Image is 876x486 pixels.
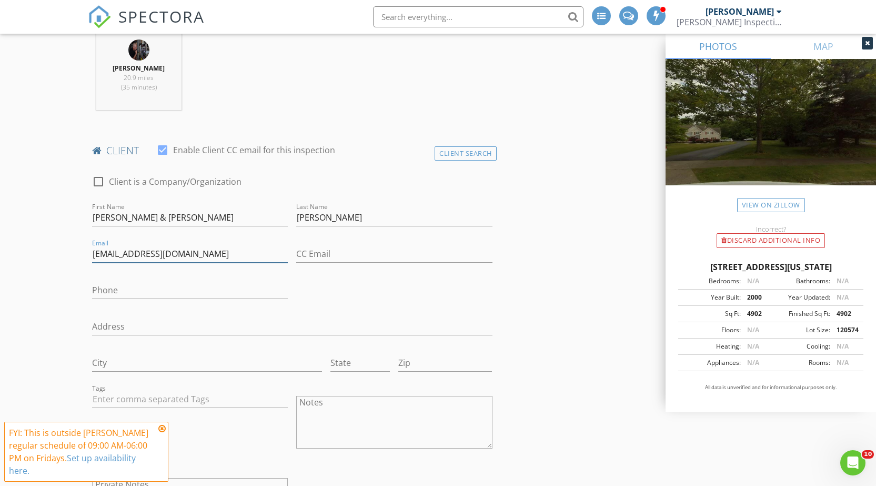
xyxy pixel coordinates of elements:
div: Client Search [435,146,497,161]
img: streetview [666,59,876,211]
div: Sq Ft: [681,309,741,319]
iframe: Intercom live chat [840,450,865,475]
a: View on Zillow [737,198,805,212]
label: Client is a Company/Organization [109,176,241,187]
div: Cooper Inspection Services LLC [677,17,782,27]
div: Bathrooms: [771,276,830,286]
div: Cooling: [771,342,830,351]
span: SPECTORA [118,5,205,27]
span: 20.9 miles [124,73,154,82]
p: All data is unverified and for informational purposes only. [678,384,863,391]
div: 4902 [830,309,860,319]
div: Finished Sq Ft: [771,309,830,319]
span: 10 [862,450,874,459]
div: 4902 [741,309,771,319]
a: PHOTOS [666,34,771,59]
span: N/A [837,358,849,367]
div: Incorrect? [666,225,876,233]
span: N/A [837,342,849,351]
div: [PERSON_NAME] [706,6,774,17]
span: N/A [747,325,759,334]
a: SPECTORA [88,14,205,36]
img: The Best Home Inspection Software - Spectora [88,5,111,28]
div: 2000 [741,293,771,302]
h4: client [92,144,492,157]
span: N/A [747,276,759,285]
div: Rooms: [771,358,830,368]
strong: [PERSON_NAME] [113,64,165,73]
div: 120574 [830,325,860,335]
div: Year Built: [681,293,741,302]
div: Appliances: [681,358,741,368]
a: Set up availability here. [9,452,136,477]
div: Bedrooms: [681,276,741,286]
div: FYI: This is outside [PERSON_NAME] regular schedule of 09:00 AM-06:00 PM on Fridays. [9,427,155,477]
a: MAP [771,34,876,59]
label: Enable Client CC email for this inspection [173,145,335,155]
div: Heating: [681,342,741,351]
span: N/A [747,358,759,367]
img: dsc_1493.jpg [128,39,149,61]
span: N/A [837,276,849,285]
span: (35 minutes) [121,83,157,92]
div: Discard Additional info [717,233,825,248]
div: Floors: [681,325,741,335]
input: Search everything... [373,6,583,27]
div: Year Updated: [771,293,830,302]
div: Lot Size: [771,325,830,335]
div: [STREET_ADDRESS][US_STATE] [678,261,863,273]
span: N/A [837,293,849,302]
span: N/A [747,342,759,351]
